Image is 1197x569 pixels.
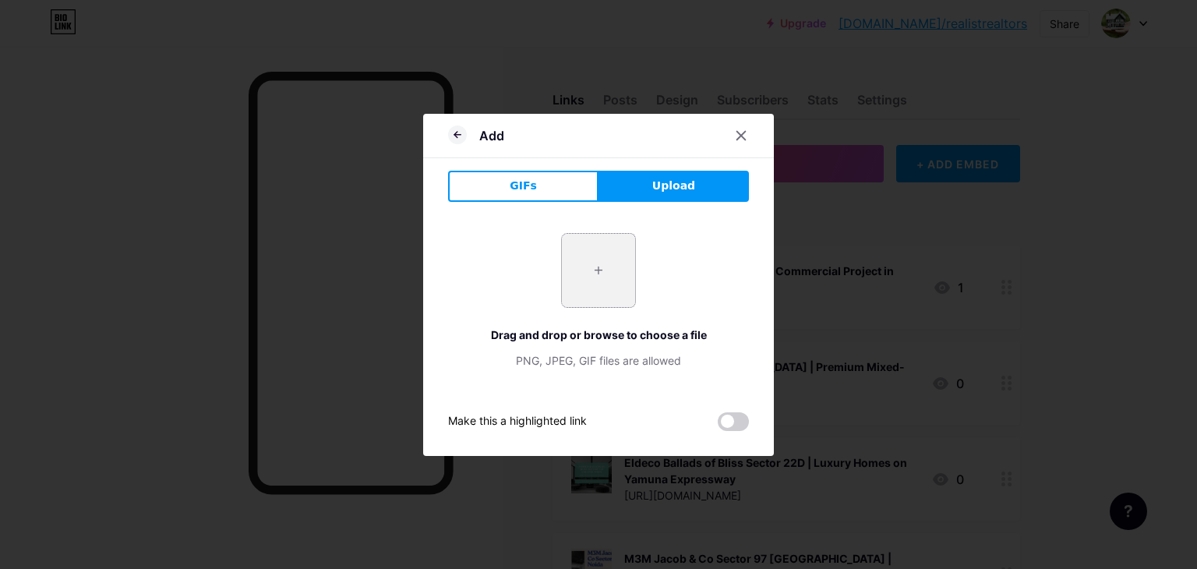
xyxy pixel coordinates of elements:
[652,178,695,194] span: Upload
[448,352,749,369] div: PNG, JPEG, GIF files are allowed
[448,171,598,202] button: GIFs
[479,126,504,145] div: Add
[510,178,537,194] span: GIFs
[448,327,749,343] div: Drag and drop or browse to choose a file
[448,412,587,431] div: Make this a highlighted link
[598,171,749,202] button: Upload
